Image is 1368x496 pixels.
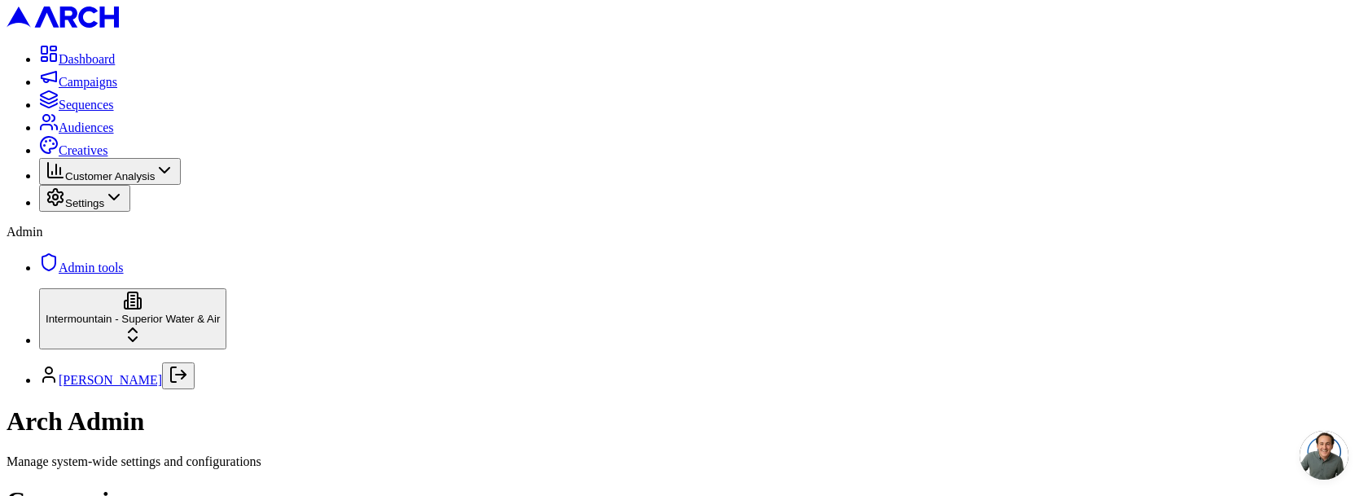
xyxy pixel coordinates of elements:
[39,158,181,185] button: Customer Analysis
[39,121,114,134] a: Audiences
[39,288,226,349] button: Intermountain - Superior Water & Air
[1300,431,1348,480] div: Open chat
[65,170,155,182] span: Customer Analysis
[59,261,124,274] span: Admin tools
[7,406,1361,437] h1: Arch Admin
[59,143,107,157] span: Creatives
[162,362,195,389] button: Log out
[7,225,1361,239] div: Admin
[59,52,115,66] span: Dashboard
[39,143,107,157] a: Creatives
[59,121,114,134] span: Audiences
[7,454,1361,469] div: Manage system-wide settings and configurations
[39,261,124,274] a: Admin tools
[59,373,162,387] a: [PERSON_NAME]
[59,75,117,89] span: Campaigns
[39,98,114,112] a: Sequences
[46,313,220,325] span: Intermountain - Superior Water & Air
[39,75,117,89] a: Campaigns
[39,52,115,66] a: Dashboard
[65,197,104,209] span: Settings
[39,185,130,212] button: Settings
[59,98,114,112] span: Sequences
